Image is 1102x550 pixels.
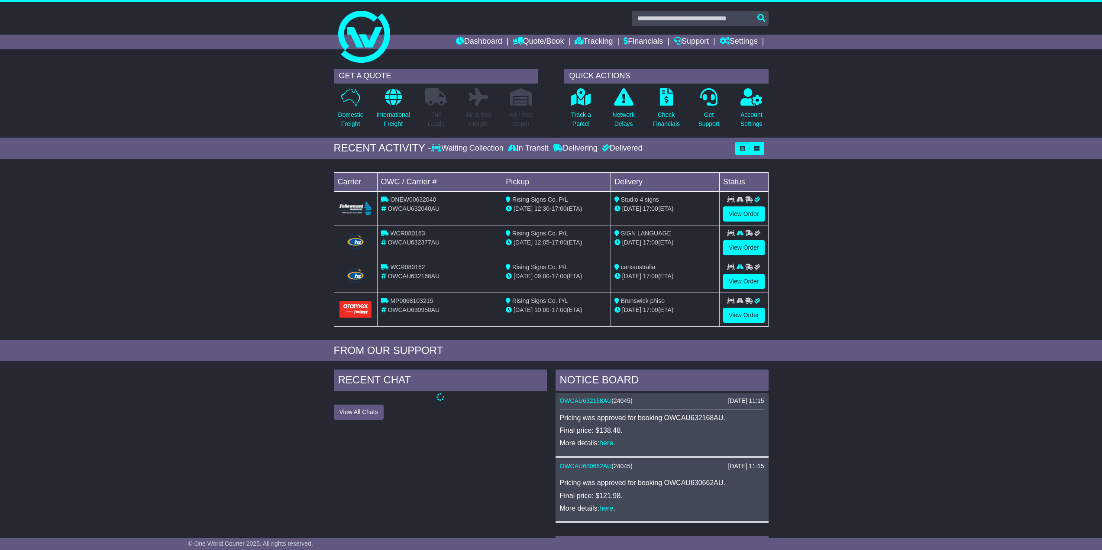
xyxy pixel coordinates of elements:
[621,230,671,237] span: SIGN LANGUAGE
[643,306,658,313] span: 17:00
[512,230,568,237] span: Rising Signs Co. P/L
[466,110,491,129] p: Air & Sea Freight
[698,110,719,129] p: Get Support
[612,110,634,129] p: Network Delays
[622,205,641,212] span: [DATE]
[560,439,764,447] p: More details: .
[723,274,765,289] a: View Order
[560,426,764,434] p: Final price: $138.48.
[560,463,764,470] div: ( )
[388,306,440,313] span: OWCAU630950AU
[334,172,377,191] td: Carrier
[643,239,658,246] span: 17:00
[431,144,505,153] div: Waiting Collection
[560,397,612,404] a: OWCAU632168AU
[560,414,764,422] p: Pricing was approved for booking OWCAU632168AU.
[622,306,641,313] span: [DATE]
[723,240,765,255] a: View Order
[534,239,549,246] span: 12:05
[339,201,372,215] img: Followmont_Transport.png
[552,273,567,280] span: 17:00
[728,397,764,405] div: [DATE] 11:15
[425,110,447,129] p: Full Loads
[600,144,643,153] div: Delivered
[390,230,425,237] span: WCR080163
[723,308,765,323] a: View Order
[388,273,440,280] span: OWCAU632168AU
[571,110,591,129] p: Track a Parcel
[614,204,716,213] div: (ETA)
[552,205,567,212] span: 17:00
[514,239,533,246] span: [DATE]
[534,205,549,212] span: 12:30
[334,370,547,393] div: RECENT CHAT
[513,35,564,49] a: Quote/Book
[612,88,635,133] a: NetworkDelays
[512,264,568,270] span: Rising Signs Co. P/L
[534,273,549,280] span: 09:00
[506,144,551,153] div: In Transit
[388,239,440,246] span: OWCAU632377AU
[514,273,533,280] span: [DATE]
[534,306,549,313] span: 10:00
[346,233,365,251] img: Hunter_Express.png
[599,505,613,512] a: here
[614,272,716,281] div: (ETA)
[502,172,611,191] td: Pickup
[506,238,607,247] div: - (ETA)
[560,504,764,512] p: More details: .
[674,35,709,49] a: Support
[719,172,768,191] td: Status
[560,397,764,405] div: ( )
[514,306,533,313] span: [DATE]
[512,297,568,304] span: Rising Signs Co. P/L
[575,35,613,49] a: Tracking
[556,370,769,393] div: NOTICE BOARD
[621,297,665,304] span: Brunswick phiso
[614,463,630,470] span: 24045
[560,463,612,470] a: OWCAU630662AU
[643,273,658,280] span: 17:00
[653,110,680,129] p: Check Financials
[506,204,607,213] div: - (ETA)
[506,272,607,281] div: - (ETA)
[512,196,568,203] span: Rising Signs Co. P/L
[390,297,433,304] span: MP0068103215
[622,239,641,246] span: [DATE]
[514,205,533,212] span: [DATE]
[614,397,630,404] span: 24045
[390,264,425,270] span: WCR080162
[346,267,365,284] img: Hunter_Express.png
[564,69,769,84] div: QUICK ACTIONS
[552,239,567,246] span: 17:00
[698,88,720,133] a: GetSupport
[334,142,432,154] div: RECENT ACTIVITY -
[390,196,436,203] span: ONEW00632040
[728,463,764,470] div: [DATE] 11:15
[599,439,613,447] a: here
[334,344,769,357] div: FROM OUR SUPPORT
[560,479,764,487] p: Pricing was approved for booking OWCAU630662AU.
[377,172,502,191] td: OWC / Carrier #
[560,492,764,500] p: Final price: $121.98.
[388,205,440,212] span: OWCAU632040AU
[510,110,533,129] p: Air / Sea Depot
[334,405,384,420] button: View All Chats
[720,35,758,49] a: Settings
[552,306,567,313] span: 17:00
[723,206,765,222] a: View Order
[622,273,641,280] span: [DATE]
[624,35,663,49] a: Financials
[614,306,716,315] div: (ETA)
[456,35,502,49] a: Dashboard
[571,88,591,133] a: Track aParcel
[621,196,659,203] span: Studio 4 signs
[740,110,763,129] p: Account Settings
[652,88,680,133] a: CheckFinancials
[611,172,719,191] td: Delivery
[740,88,763,133] a: AccountSettings
[337,88,363,133] a: DomesticFreight
[621,264,655,270] span: carxaustralia
[339,301,372,317] img: Aramex.png
[506,306,607,315] div: - (ETA)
